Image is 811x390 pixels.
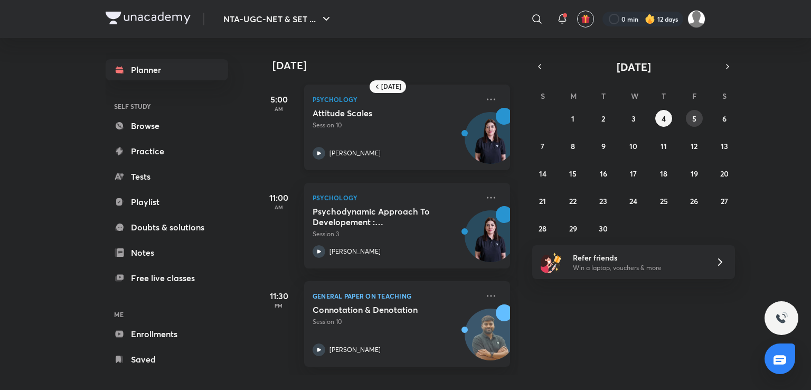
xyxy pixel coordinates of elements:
[655,137,672,154] button: September 11, 2025
[625,110,642,127] button: September 3, 2025
[722,91,727,101] abbr: Saturday
[258,290,300,302] h5: 11:30
[106,305,228,323] h6: ME
[465,216,516,267] img: Avatar
[716,192,733,209] button: September 27, 2025
[691,169,698,179] abbr: September 19, 2025
[258,191,300,204] h5: 11:00
[258,93,300,106] h5: 5:00
[716,110,733,127] button: September 6, 2025
[629,196,637,206] abbr: September 24, 2025
[106,166,228,187] a: Tests
[313,304,444,315] h5: Connotation & Denotation
[692,91,696,101] abbr: Friday
[595,220,612,237] button: September 30, 2025
[655,165,672,182] button: September 18, 2025
[631,114,636,124] abbr: September 3, 2025
[106,267,228,289] a: Free live classes
[313,206,444,227] h5: Psychodynamic Approach To Developement : Freud & Erikson
[313,317,478,327] p: Session 10
[106,59,228,80] a: Planner
[581,14,590,24] img: avatar
[690,196,698,206] abbr: September 26, 2025
[775,312,788,324] img: ttu
[571,114,574,124] abbr: September 1, 2025
[661,141,667,151] abbr: September 11, 2025
[629,141,637,151] abbr: September 10, 2025
[569,224,577,234] abbr: September 29, 2025
[662,114,666,124] abbr: September 4, 2025
[272,59,521,72] h4: [DATE]
[630,169,637,179] abbr: September 17, 2025
[599,196,607,206] abbr: September 23, 2025
[569,196,577,206] abbr: September 22, 2025
[660,196,668,206] abbr: September 25, 2025
[539,224,546,234] abbr: September 28, 2025
[564,220,581,237] button: September 29, 2025
[381,82,401,91] h6: [DATE]
[534,165,551,182] button: September 14, 2025
[313,93,478,106] p: Psychology
[106,242,228,263] a: Notes
[573,252,703,263] h6: Refer friends
[686,165,703,182] button: September 19, 2025
[106,217,228,238] a: Doubts & solutions
[106,12,191,27] a: Company Logo
[595,137,612,154] button: September 9, 2025
[564,110,581,127] button: September 1, 2025
[564,165,581,182] button: September 15, 2025
[692,114,696,124] abbr: September 5, 2025
[625,165,642,182] button: September 17, 2025
[465,118,516,169] img: Avatar
[106,349,228,370] a: Saved
[313,120,478,130] p: Session 10
[106,323,228,345] a: Enrollments
[655,192,672,209] button: September 25, 2025
[258,302,300,309] p: PM
[662,91,666,101] abbr: Thursday
[539,196,546,206] abbr: September 21, 2025
[721,196,728,206] abbr: September 27, 2025
[625,137,642,154] button: September 10, 2025
[601,114,605,124] abbr: September 2, 2025
[595,192,612,209] button: September 23, 2025
[686,192,703,209] button: September 26, 2025
[329,345,381,355] p: [PERSON_NAME]
[106,191,228,212] a: Playlist
[631,91,638,101] abbr: Wednesday
[599,224,608,234] abbr: September 30, 2025
[313,290,478,302] p: General Paper on Teaching
[106,115,228,136] a: Browse
[313,229,478,239] p: Session 3
[106,141,228,162] a: Practice
[541,252,562,273] img: referral
[716,165,733,182] button: September 20, 2025
[329,247,381,256] p: [PERSON_NAME]
[601,91,606,101] abbr: Tuesday
[655,110,672,127] button: September 4, 2025
[577,11,594,27] button: avatar
[571,141,575,151] abbr: September 8, 2025
[722,114,727,124] abbr: September 6, 2025
[539,169,546,179] abbr: September 14, 2025
[564,137,581,154] button: September 8, 2025
[534,220,551,237] button: September 28, 2025
[617,60,651,74] span: [DATE]
[687,10,705,28] img: Atia khan
[313,191,478,204] p: Psychology
[595,165,612,182] button: September 16, 2025
[547,59,720,74] button: [DATE]
[601,141,606,151] abbr: September 9, 2025
[534,192,551,209] button: September 21, 2025
[329,148,381,158] p: [PERSON_NAME]
[716,137,733,154] button: September 13, 2025
[625,192,642,209] button: September 24, 2025
[258,204,300,210] p: AM
[313,108,444,118] h5: Attitude Scales
[106,12,191,24] img: Company Logo
[600,169,607,179] abbr: September 16, 2025
[541,141,544,151] abbr: September 7, 2025
[541,91,545,101] abbr: Sunday
[686,137,703,154] button: September 12, 2025
[217,8,339,30] button: NTA-UGC-NET & SET ...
